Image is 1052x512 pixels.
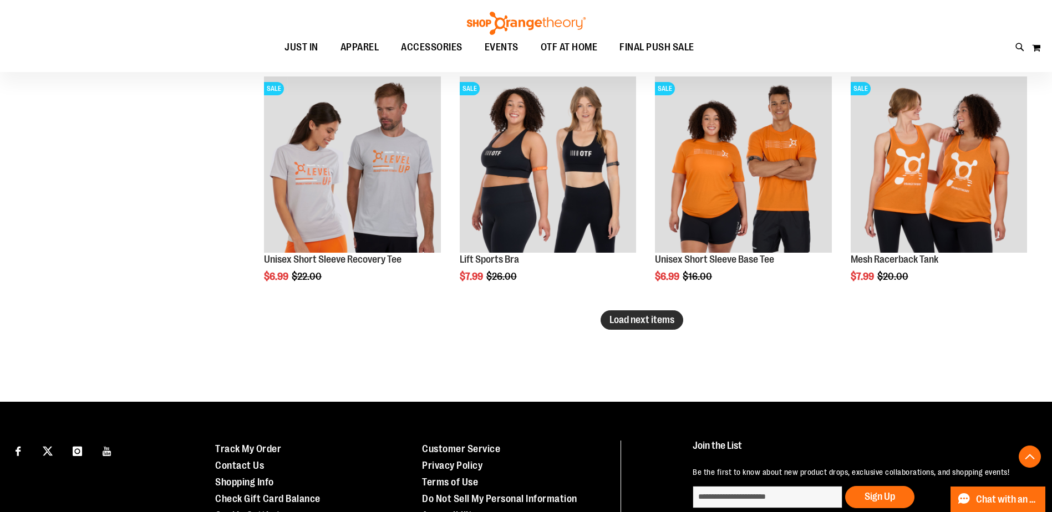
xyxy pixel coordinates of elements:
[851,82,871,95] span: SALE
[655,254,774,265] a: Unisex Short Sleeve Base Tee
[851,76,1027,254] a: Product image for Mesh Racerback TankSALE
[693,441,1026,461] h4: Join the List
[619,35,694,60] span: FINAL PUSH SALE
[264,76,440,253] img: Product image for Unisex Short Sleeve Recovery Tee
[465,12,587,35] img: Shop Orangetheory
[215,477,274,488] a: Shopping Info
[215,493,321,504] a: Check Gift Card Balance
[264,271,290,282] span: $6.99
[865,491,895,502] span: Sign Up
[264,76,440,254] a: Product image for Unisex Short Sleeve Recovery TeeSALE
[951,487,1046,512] button: Chat with an Expert
[340,35,379,60] span: APPAREL
[422,477,478,488] a: Terms of Use
[693,486,842,508] input: enter email
[877,271,910,282] span: $20.00
[460,254,519,265] a: Lift Sports Bra
[422,493,577,504] a: Do Not Sell My Personal Information
[1019,446,1041,468] button: Back To Top
[683,271,714,282] span: $16.00
[530,35,609,60] a: OTF AT HOME
[43,446,53,456] img: Twitter
[264,254,402,265] a: Unisex Short Sleeve Recovery Tee
[649,71,837,310] div: product
[845,486,914,508] button: Sign Up
[845,71,1033,310] div: product
[693,467,1026,478] p: Be the first to know about new product drops, exclusive collaborations, and shopping events!
[258,71,446,310] div: product
[609,314,674,325] span: Load next items
[474,35,530,60] a: EVENTS
[215,460,264,471] a: Contact Us
[454,71,642,310] div: product
[655,271,681,282] span: $6.99
[608,35,705,60] a: FINAL PUSH SALE
[292,271,323,282] span: $22.00
[215,443,281,454] a: Track My Order
[98,441,117,460] a: Visit our Youtube page
[851,76,1027,253] img: Product image for Mesh Racerback Tank
[655,82,675,95] span: SALE
[422,443,500,454] a: Customer Service
[655,76,831,254] a: Product image for Unisex Short Sleeve Base TeeSALE
[851,254,938,265] a: Mesh Racerback Tank
[541,35,598,60] span: OTF AT HOME
[68,441,87,460] a: Visit our Instagram page
[460,82,480,95] span: SALE
[460,271,485,282] span: $7.99
[655,76,831,253] img: Product image for Unisex Short Sleeve Base Tee
[460,76,636,253] img: Main view of 2024 October Lift Sports Bra
[601,310,683,330] button: Load next items
[851,271,876,282] span: $7.99
[486,271,519,282] span: $26.00
[976,494,1039,505] span: Chat with an Expert
[273,35,329,60] a: JUST IN
[422,460,482,471] a: Privacy Policy
[8,441,28,460] a: Visit our Facebook page
[264,82,284,95] span: SALE
[401,35,463,60] span: ACCESSORIES
[38,441,58,460] a: Visit our X page
[390,35,474,60] a: ACCESSORIES
[284,35,318,60] span: JUST IN
[329,35,390,60] a: APPAREL
[485,35,519,60] span: EVENTS
[460,76,636,254] a: Main view of 2024 October Lift Sports BraSALE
